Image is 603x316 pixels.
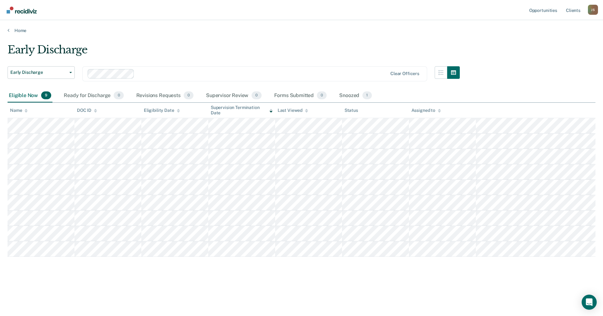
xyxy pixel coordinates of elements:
span: 1 [362,91,372,100]
button: Profile dropdown button [588,5,598,15]
div: Last Viewed [278,108,308,113]
div: Clear officers [390,71,419,76]
div: Eligibility Date [144,108,180,113]
div: Supervision Termination Date [211,105,273,116]
span: 9 [41,91,51,100]
div: Forms Submitted0 [273,89,328,103]
div: Supervisor Review0 [205,89,263,103]
a: Home [8,28,595,33]
span: Early Discharge [10,70,67,75]
span: 0 [317,91,327,100]
div: Open Intercom Messenger [582,295,597,310]
div: Snoozed1 [338,89,373,103]
span: 0 [184,91,193,100]
span: 0 [114,91,123,100]
div: Ready for Discharge0 [62,89,125,103]
div: Name [10,108,28,113]
div: J S [588,5,598,15]
div: Assigned to [411,108,441,113]
button: Early Discharge [8,66,75,79]
div: Status [345,108,358,113]
div: DOC ID [77,108,97,113]
img: Recidiviz [7,7,37,14]
div: Revisions Requests0 [135,89,195,103]
span: 0 [252,91,261,100]
div: Eligible Now9 [8,89,52,103]
div: Early Discharge [8,43,460,61]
